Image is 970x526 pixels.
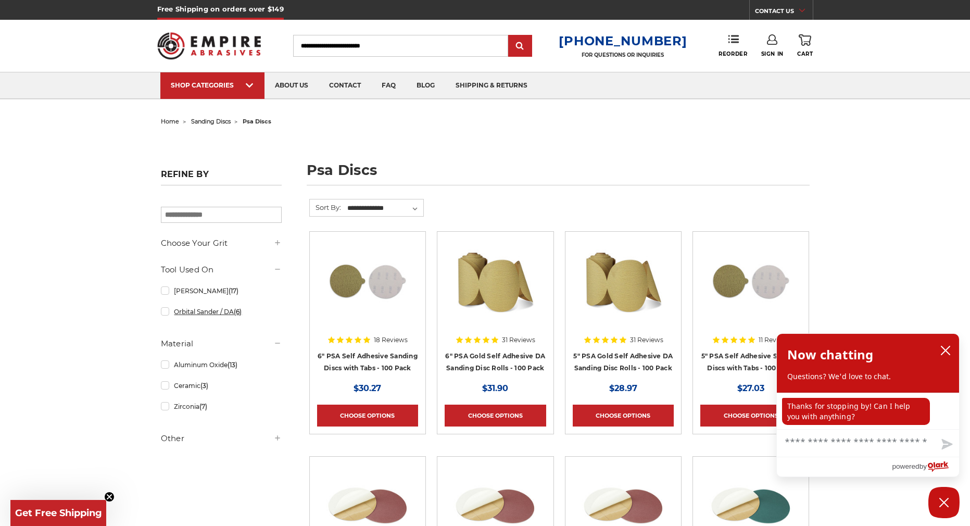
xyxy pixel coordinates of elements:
[104,492,115,502] button: Close teaser
[234,308,242,316] span: (6)
[161,337,282,350] h5: Material
[573,352,673,372] a: 5" PSA Gold Self Adhesive DA Sanding Disc Rolls - 100 Pack
[15,507,102,519] span: Get Free Shipping
[701,352,801,372] a: 5" PSA Self Adhesive Sanding Discs with Tabs - 100 Pack
[573,239,674,340] a: 5" Sticky Backed Sanding Discs on a roll
[719,51,747,57] span: Reorder
[559,52,687,58] p: FOR QUESTIONS OR INQUIRIES
[559,33,687,48] a: [PHONE_NUMBER]
[326,239,409,322] img: 6 inch psa sanding disc
[161,303,282,321] a: Orbital Sander / DA
[319,72,371,99] a: contact
[317,239,418,340] a: 6 inch psa sanding disc
[445,405,546,427] a: Choose Options
[700,239,801,340] a: 5 inch PSA Disc
[755,5,813,20] a: CONTACT US
[161,432,282,445] h5: Other
[264,72,319,99] a: about us
[445,72,538,99] a: shipping & returns
[406,72,445,99] a: blog
[919,460,927,473] span: by
[777,393,959,429] div: chat
[892,457,959,477] a: Powered by Olark
[354,383,381,393] span: $30.27
[161,169,282,185] h5: Refine by
[482,383,508,393] span: $31.90
[229,287,238,295] span: (17)
[776,333,960,477] div: olark chatbox
[307,163,810,185] h1: psa discs
[171,81,254,89] div: SHOP CATEGORIES
[445,352,545,372] a: 6" PSA Gold Self Adhesive DA Sanding Disc Rolls - 100 Pack
[445,239,546,340] a: 6" DA Sanding Discs on a Roll
[161,237,282,249] h5: Choose Your Grit
[797,51,813,57] span: Cart
[582,239,665,322] img: 5" Sticky Backed Sanding Discs on a roll
[161,282,282,300] a: [PERSON_NAME]
[374,337,408,343] span: 18 Reviews
[928,487,960,518] button: Close Chatbox
[737,383,764,393] span: $27.03
[161,264,282,276] h5: Tool Used On
[161,118,179,125] a: home
[892,460,919,473] span: powered
[453,239,537,322] img: 6" DA Sanding Discs on a Roll
[573,405,674,427] a: Choose Options
[161,397,282,416] a: Zirconia
[933,433,959,457] button: Send message
[782,398,930,425] p: Thanks for stopping by! Can I help you with anything?
[937,343,954,358] button: close chatbox
[10,500,106,526] div: Get Free ShippingClose teaser
[709,239,792,322] img: 5 inch PSA Disc
[243,118,271,125] span: psa discs
[761,51,784,57] span: Sign In
[787,344,873,365] h2: Now chatting
[200,382,208,390] span: (3)
[161,356,282,374] a: Aluminum Oxide
[502,337,535,343] span: 31 Reviews
[719,34,747,57] a: Reorder
[630,337,663,343] span: 31 Reviews
[191,118,231,125] a: sanding discs
[510,36,531,57] input: Submit
[157,26,261,66] img: Empire Abrasives
[346,201,423,216] select: Sort By:
[797,34,813,57] a: Cart
[371,72,406,99] a: faq
[787,371,949,382] p: Questions? We'd love to chat.
[700,405,801,427] a: Choose Options
[317,405,418,427] a: Choose Options
[228,361,237,369] span: (13)
[318,352,418,372] a: 6" PSA Self Adhesive Sanding Discs with Tabs - 100 Pack
[759,337,790,343] span: 11 Reviews
[310,199,341,215] label: Sort By:
[199,403,207,410] span: (7)
[161,377,282,395] a: Ceramic
[609,383,637,393] span: $28.97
